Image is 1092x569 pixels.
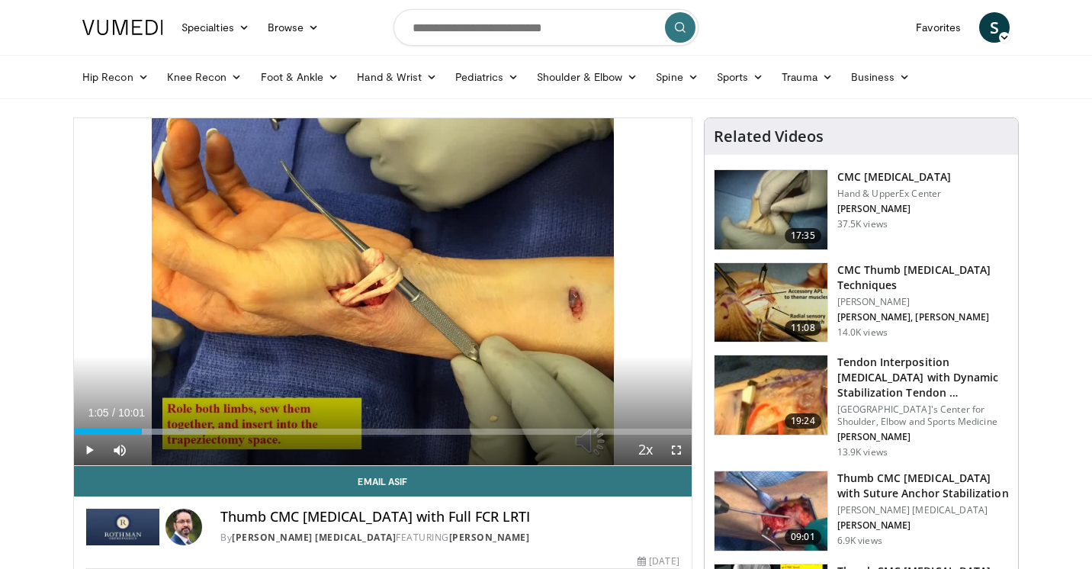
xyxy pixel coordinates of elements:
[714,127,824,146] h4: Related Videos
[661,435,692,465] button: Fullscreen
[446,62,528,92] a: Pediatrics
[88,407,108,419] span: 1:05
[837,326,888,339] p: 14.0K views
[714,262,1009,343] a: 11:08 CMC Thumb [MEDICAL_DATA] Techniques [PERSON_NAME] [PERSON_NAME], [PERSON_NAME] 14.0K views
[158,62,252,92] a: Knee Recon
[837,203,951,215] p: [PERSON_NAME]
[714,471,1009,551] a: 09:01 Thumb CMC [MEDICAL_DATA] with Suture Anchor Stabilization [PERSON_NAME] [MEDICAL_DATA] [PER...
[837,262,1009,293] h3: CMC Thumb [MEDICAL_DATA] Techniques
[714,355,1009,458] a: 19:24 Tendon Interposition [MEDICAL_DATA] with Dynamic Stabilization Tendon … [GEOGRAPHIC_DATA]'s...
[837,169,951,185] h3: CMC [MEDICAL_DATA]
[837,535,882,547] p: 6.9K views
[837,188,951,200] p: Hand & UpperEx Center
[837,311,1009,323] p: [PERSON_NAME], [PERSON_NAME]
[714,169,1009,250] a: 17:35 CMC [MEDICAL_DATA] Hand & UpperEx Center [PERSON_NAME] 37.5K views
[73,62,158,92] a: Hip Recon
[631,435,661,465] button: Playback Rate
[259,12,329,43] a: Browse
[842,62,920,92] a: Business
[232,531,396,544] a: [PERSON_NAME] [MEDICAL_DATA]
[837,355,1009,400] h3: Tendon Interposition [MEDICAL_DATA] with Dynamic Stabilization Tendon …
[837,504,1009,516] p: [PERSON_NAME] [MEDICAL_DATA]
[449,531,530,544] a: [PERSON_NAME]
[837,403,1009,428] p: [GEOGRAPHIC_DATA]'s Center for Shoulder, Elbow and Sports Medicine
[837,431,1009,443] p: [PERSON_NAME]
[772,62,842,92] a: Trauma
[220,509,679,526] h4: Thumb CMC [MEDICAL_DATA] with Full FCR LRTI
[837,471,1009,501] h3: Thumb CMC [MEDICAL_DATA] with Suture Anchor Stabilization
[74,466,692,497] a: Email Asif
[708,62,773,92] a: Sports
[638,555,679,568] div: [DATE]
[715,471,827,551] img: 6c4ab8d9-ead7-46ab-bb92-4bf4fe9ee6dd.150x105_q85_crop-smart_upscale.jpg
[348,62,446,92] a: Hand & Wrist
[837,296,1009,308] p: [PERSON_NAME]
[785,320,821,336] span: 11:08
[86,509,159,545] img: Rothman Hand Surgery
[118,407,145,419] span: 10:01
[907,12,970,43] a: Favorites
[74,118,692,466] video-js: Video Player
[837,446,888,458] p: 13.9K views
[165,509,202,545] img: Avatar
[74,429,692,435] div: Progress Bar
[785,228,821,243] span: 17:35
[715,355,827,435] img: rosenwasser_basal_joint_1.png.150x105_q85_crop-smart_upscale.jpg
[220,531,679,545] div: By FEATURING
[528,62,647,92] a: Shoulder & Elbow
[715,263,827,342] img: 08bc6ee6-87c4-498d-b9ad-209c97b58688.150x105_q85_crop-smart_upscale.jpg
[82,20,163,35] img: VuMedi Logo
[74,435,104,465] button: Play
[837,218,888,230] p: 37.5K views
[785,413,821,429] span: 19:24
[785,529,821,545] span: 09:01
[715,170,827,249] img: 54618_0000_3.png.150x105_q85_crop-smart_upscale.jpg
[252,62,348,92] a: Foot & Ankle
[104,435,135,465] button: Mute
[112,407,115,419] span: /
[172,12,259,43] a: Specialties
[979,12,1010,43] a: S
[837,519,1009,532] p: [PERSON_NAME]
[393,9,699,46] input: Search topics, interventions
[647,62,707,92] a: Spine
